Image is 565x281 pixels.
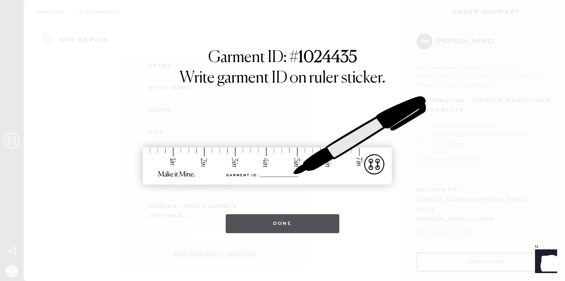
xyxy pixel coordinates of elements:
strong: 1024435 [298,50,357,66]
iframe: Front Chat [528,245,561,279]
h1: Write garment ID on ruler sticker. [180,69,385,88]
h1: Garment ID: # [208,48,357,69]
img: ruler-sticker-sharpie.svg [135,76,430,206]
button: Done [226,214,340,233]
